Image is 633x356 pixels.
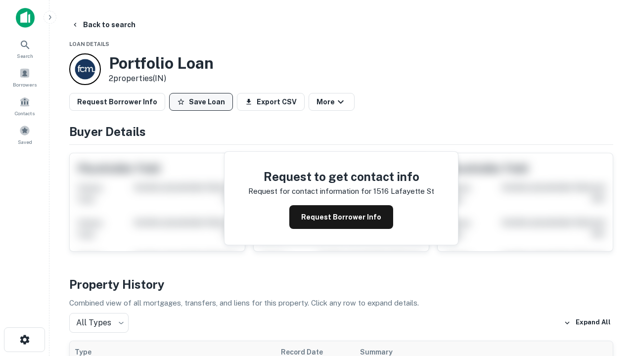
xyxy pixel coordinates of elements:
p: Request for contact information for [248,185,371,197]
a: Borrowers [3,64,46,90]
h4: Request to get contact info [248,168,434,185]
a: Search [3,35,46,62]
button: Save Loan [169,93,233,111]
button: Expand All [561,315,613,330]
p: 2 properties (IN) [109,73,214,85]
button: Request Borrower Info [289,205,393,229]
a: Contacts [3,92,46,119]
span: Loan Details [69,41,109,47]
h4: Buyer Details [69,123,613,140]
h4: Property History [69,275,613,293]
button: Export CSV [237,93,305,111]
span: Contacts [15,109,35,117]
span: Borrowers [13,81,37,89]
button: Back to search [67,16,139,34]
img: capitalize-icon.png [16,8,35,28]
p: Combined view of all mortgages, transfers, and liens for this property. Click any row to expand d... [69,297,613,309]
button: Request Borrower Info [69,93,165,111]
h3: Portfolio Loan [109,54,214,73]
p: 1516 lafayette st [373,185,434,197]
div: All Types [69,313,129,333]
button: More [309,93,355,111]
iframe: Chat Widget [584,277,633,324]
a: Saved [3,121,46,148]
span: Saved [18,138,32,146]
span: Search [17,52,33,60]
